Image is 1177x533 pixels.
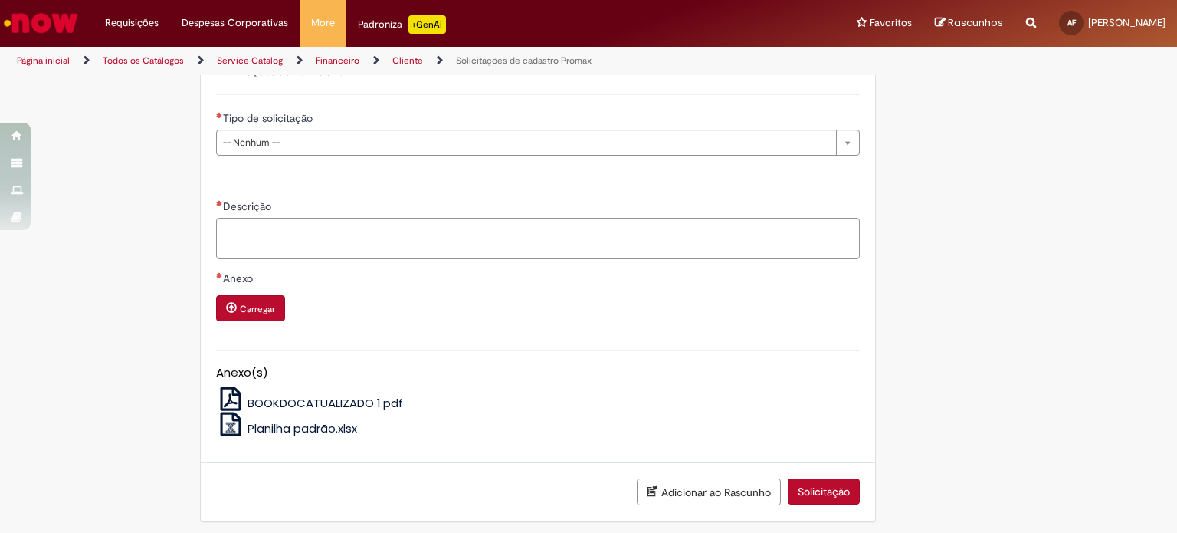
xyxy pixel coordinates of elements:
a: Todos os Catálogos [103,54,184,67]
span: Planilha padrão.xlsx [248,420,357,436]
small: Carregar [240,303,275,315]
span: Descrição [223,199,274,213]
span: Favoritos [870,15,912,31]
a: Solicitações de cadastro Promax [456,54,592,67]
span: More [311,15,335,31]
span: Tipo de solicitação [223,111,316,125]
a: Service Catalog [217,54,283,67]
span: Necessários [216,112,223,118]
a: Rascunhos [935,16,1003,31]
a: Financeiro [316,54,359,67]
span: Necessários [216,272,223,278]
h5: Anexo(s) [216,367,860,380]
a: Planilha padrão.xlsx [216,420,358,436]
span: AF [1067,18,1076,28]
span: Necessários [216,200,223,206]
button: Solicitação [788,479,860,505]
p: +GenAi [408,15,446,34]
button: Carregar anexo de Anexo Required [216,295,285,321]
button: Adicionar ao Rascunho [637,479,781,505]
span: Anexo [223,271,256,285]
span: Requisições [105,15,159,31]
span: BOOKDOCATUALIZADO 1.pdf [248,395,403,411]
img: ServiceNow [2,8,80,38]
span: Despesas Corporativas [182,15,288,31]
a: Página inicial [17,54,70,67]
a: BOOKDOCATUALIZADO 1.pdf [216,395,404,411]
span: Rascunhos [948,15,1003,30]
textarea: Descrição [216,218,860,259]
span: -- Nenhum -- [223,130,828,155]
div: Padroniza [358,15,446,34]
a: Cliente [392,54,423,67]
span: [PERSON_NAME] [1088,16,1166,29]
ul: Trilhas de página [11,47,773,75]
